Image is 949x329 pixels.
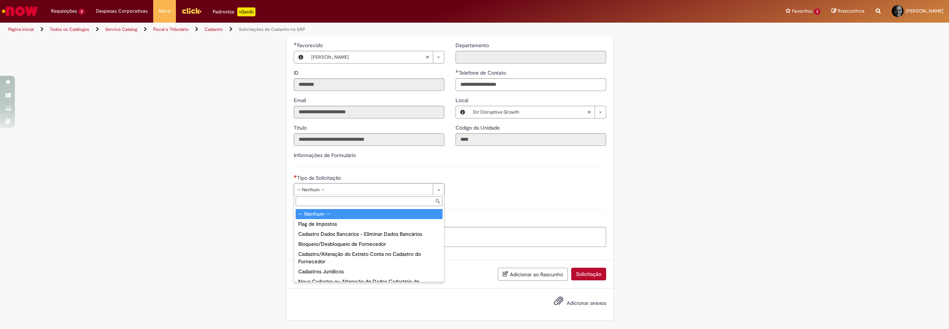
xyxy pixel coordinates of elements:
[296,219,443,229] div: Flag de Impostos
[294,208,444,282] ul: Tipo da Solicitação
[296,249,443,267] div: Cadastro/Alteração do Extrato Conta no Cadastro do Fornecedor
[296,267,443,277] div: Cadastros Jurídicos
[296,229,443,239] div: Cadastro Dados Bancários - Eliminar Dados Bancários
[296,209,443,219] div: -- Nenhum --
[296,239,443,249] div: Bloqueio/Desbloqueio de Fornecedor
[296,277,443,294] div: Novo Cadastro ou Alteração de Dados Cadastrais de Funcionário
